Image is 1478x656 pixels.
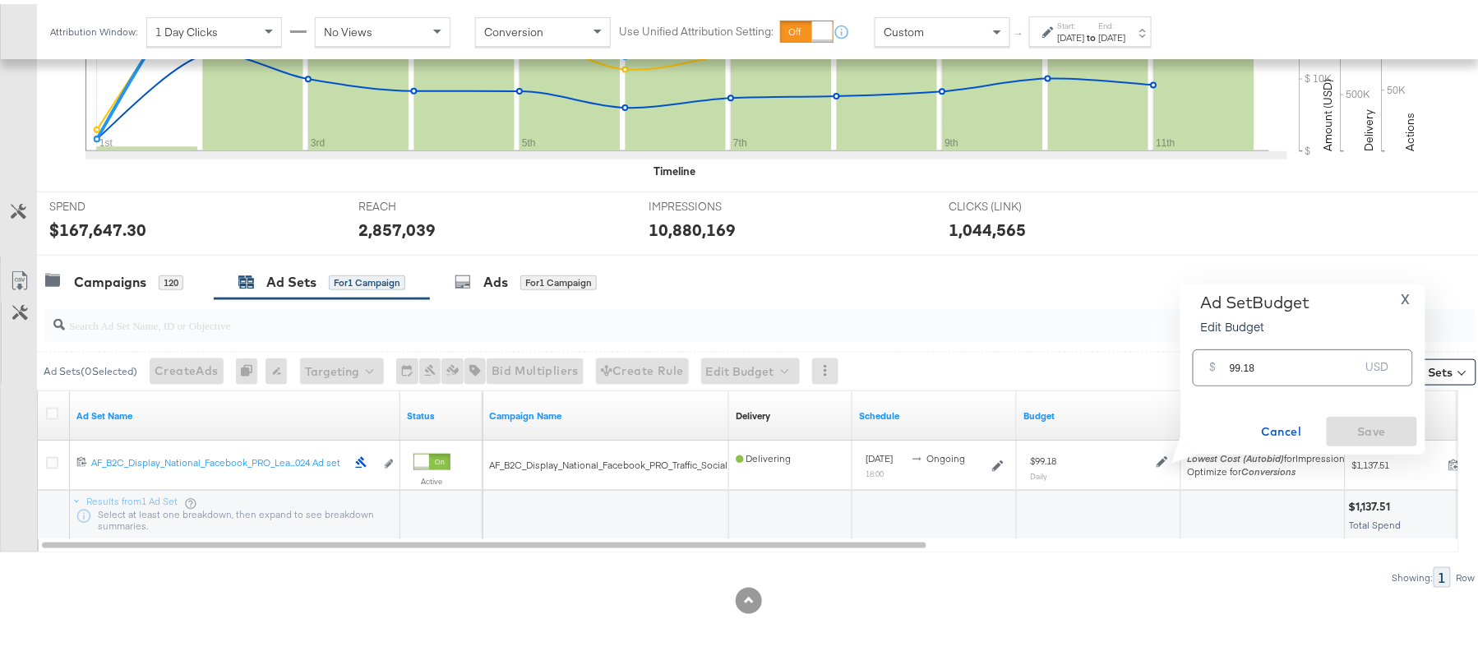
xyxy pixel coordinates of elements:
[1201,289,1309,308] div: Ad Set Budget
[49,22,138,34] div: Attribution Window:
[1360,352,1396,381] div: USD
[91,452,346,469] a: AF_B2C_Display_National_Facebook_PRO_Lea...024 Ad set
[1456,568,1476,580] div: Row
[266,269,316,288] div: Ad Sets
[413,472,450,483] label: Active
[520,271,597,286] div: for 1 Campaign
[489,405,723,418] a: Your campaign name.
[649,214,736,238] div: 10,880,169
[926,448,965,460] span: ongoing
[1188,448,1285,460] em: Lowest Cost (Autobid)
[329,271,405,286] div: for 1 Campaign
[155,21,218,35] span: 1 Day Clicks
[1394,289,1416,301] button: X
[1030,467,1047,477] sub: Daily
[866,448,893,460] span: [DATE]
[1321,75,1336,147] text: Amount (USD)
[1434,563,1451,584] div: 1
[736,448,791,460] span: Delivering
[49,214,146,238] div: $167,647.30
[359,195,483,210] span: REACH
[1058,16,1085,27] label: Start:
[1352,455,1442,467] span: $1,137.51
[1201,314,1309,330] p: Edit Budget
[1058,27,1085,40] div: [DATE]
[949,195,1072,210] span: CLICKS (LINK)
[1350,515,1402,527] span: Total Spend
[74,269,146,288] div: Campaigns
[65,298,1346,330] input: Search Ad Set Name, ID or Objective
[1012,28,1028,34] span: ↑
[654,159,695,175] div: Timeline
[1349,495,1396,510] div: $1,137.51
[159,271,183,286] div: 120
[1099,16,1126,27] label: End:
[859,405,1010,418] a: Shows when your Ad Set is scheduled to deliver.
[1392,568,1434,580] div: Showing:
[484,21,543,35] span: Conversion
[1188,461,1351,474] div: Optimize for
[44,360,137,375] div: Ad Sets ( 0 Selected)
[619,20,774,35] label: Use Unified Attribution Setting:
[407,405,476,418] a: Shows the current state of your Ad Set.
[884,21,924,35] span: Custom
[1203,352,1223,381] div: $
[736,405,770,418] div: Delivery
[49,195,173,210] span: SPEND
[1362,105,1377,147] text: Delivery
[1188,448,1351,460] span: for Impressions
[359,214,436,238] div: 2,857,039
[649,195,772,210] span: IMPRESSIONS
[1401,284,1410,307] span: X
[1242,461,1296,474] em: Conversions
[1230,340,1360,375] input: Enter your budget
[1236,413,1327,442] button: Cancel
[1023,405,1175,418] a: Shows the current budget of Ad Set.
[76,405,394,418] a: Your Ad Set name.
[736,405,770,418] a: Reflects the ability of your Ad Set to achieve delivery based on ad states, schedule and budget.
[1099,27,1126,40] div: [DATE]
[1403,109,1418,147] text: Actions
[489,455,915,467] span: AF_B2C_Display_National_Facebook_PRO_Traffic_SocialDisplay_alwayson_ASC_AF24_ViewContent
[1243,418,1320,438] span: Cancel
[236,354,266,381] div: 0
[483,269,508,288] div: Ads
[949,214,1026,238] div: 1,044,565
[324,21,372,35] span: No Views
[866,464,884,474] sub: 18:00
[1085,27,1099,39] strong: to
[1030,450,1056,464] div: $99.18
[91,452,346,465] div: AF_B2C_Display_National_Facebook_PRO_Lea...024 Ad set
